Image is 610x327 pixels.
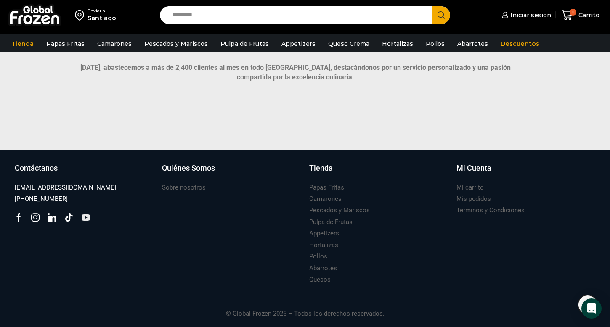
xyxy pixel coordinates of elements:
a: Queso Crema [324,36,374,52]
a: Abarrotes [309,263,337,274]
a: Papas Fritas [309,182,344,193]
h3: Hortalizas [309,241,338,250]
h3: Pulpa de Frutas [309,218,353,227]
a: Iniciar sesión [500,7,551,24]
a: Mis pedidos [456,193,491,205]
a: [PHONE_NUMBER] [15,193,68,205]
h3: Tienda [309,163,333,174]
span: Carrito [576,11,599,19]
img: address-field-icon.svg [75,8,88,22]
a: Sobre nosotros [162,182,206,193]
a: Términos y Condiciones [456,205,525,216]
a: Appetizers [277,36,320,52]
h3: Mi Cuenta [456,163,491,174]
a: [EMAIL_ADDRESS][DOMAIN_NAME] [15,182,116,193]
div: Enviar a [88,8,116,14]
a: Pollos [309,251,327,262]
h3: Pescados y Mariscos [309,206,370,215]
h3: Quiénes Somos [162,163,215,174]
h3: Appetizers [309,229,339,238]
span: 0 [570,9,576,16]
a: Hortalizas [378,36,417,52]
a: Camarones [309,193,342,205]
h3: Sobre nosotros [162,183,206,192]
div: Open Intercom Messenger [581,298,602,319]
a: Pulpa de Frutas [216,36,273,52]
a: Abarrotes [453,36,492,52]
a: Pulpa de Frutas [309,216,353,228]
h3: Pollos [309,252,327,261]
h3: Camarones [309,195,342,203]
button: Search button [432,6,450,24]
a: Pollos [422,36,449,52]
p: © Global Frozen 2025 – Todos los derechos reservados. [11,298,599,319]
a: Descuentos [496,36,544,52]
a: Appetizers [309,228,339,239]
a: Hortalizas [309,240,338,251]
a: Tienda [7,36,38,52]
a: Papas Fritas [42,36,89,52]
h3: Quesos [309,275,331,284]
a: Mi Cuenta [456,163,595,182]
h3: Mi carrito [456,183,484,192]
a: Camarones [93,36,136,52]
a: 0 Carrito [560,5,602,25]
a: Tienda [309,163,448,182]
h3: [EMAIL_ADDRESS][DOMAIN_NAME] [15,183,116,192]
h3: Mis pedidos [456,195,491,203]
a: Quiénes Somos [162,163,301,182]
a: Mi carrito [456,182,484,193]
div: Santiago [88,14,116,22]
a: Quesos [309,274,331,285]
a: Contáctanos [15,163,154,182]
a: Pescados y Mariscos [140,36,212,52]
h3: [PHONE_NUMBER] [15,195,68,203]
h3: Papas Fritas [309,183,344,192]
strong: [DATE], abastecemos a más de 2,400 clientes al mes en todo [GEOGRAPHIC_DATA], destacándonos por u... [80,63,511,81]
span: Iniciar sesión [508,11,551,19]
h3: Abarrotes [309,264,337,273]
h3: Términos y Condiciones [456,206,525,215]
h3: Contáctanos [15,163,58,174]
a: Pescados y Mariscos [309,205,370,216]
